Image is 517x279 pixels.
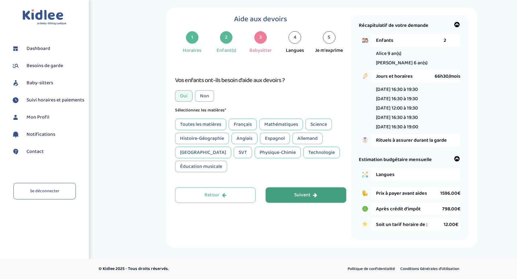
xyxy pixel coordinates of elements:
img: profil.svg [11,113,20,122]
a: Baby-sitters [11,78,84,88]
span: 12.00€ [444,221,458,228]
a: Besoins de garde [11,61,84,71]
span: Besoins de garde [27,62,63,70]
div: 4 [289,31,301,44]
a: Notifications [11,130,84,139]
img: dashboard.svg [11,44,20,53]
div: Suivant [294,192,317,199]
div: 3 [254,31,267,44]
div: Langues [286,47,304,54]
p: © Kidlee 2025 - Tous droits réservés. [99,266,285,272]
span: Après crédit d’impôt [376,205,442,213]
span: Notifications [27,131,55,138]
div: Non [195,90,214,102]
img: hand_clock.png [359,70,371,82]
div: Technologie [303,147,340,158]
h1: Aide aux devoirs [175,15,346,23]
h1: Vos enfants ont-ils besoin d'aide aux devoirs ? [175,75,346,85]
span: [PERSON_NAME] 6 an(s) [376,59,427,67]
img: activities.png [359,168,371,181]
span: Récapitulatif de votre demande [359,22,428,29]
a: Mon Profil [11,113,84,122]
img: suivihoraire.svg [11,95,20,105]
div: Histoire-Géographie [175,133,229,144]
div: Physique-Chimie [255,147,301,158]
a: Suivi horaires et paiements [11,95,84,105]
div: Horaires [183,47,201,54]
div: Retour [204,192,226,199]
img: contact.svg [11,147,20,156]
a: Politique de confidentialité [345,265,397,273]
span: Contact [27,148,44,155]
li: [DATE] 16:30 à 19:30 [376,86,418,93]
img: logo.svg [22,9,66,25]
button: Suivant [266,187,346,203]
div: Anglais [232,133,257,144]
span: 66h30/mois [435,72,461,80]
img: besoin.svg [11,61,20,71]
a: Conditions Générales d’Utilisation [398,265,461,273]
img: credit_impot.PNG [359,203,371,215]
div: Enfant(s) [217,47,236,54]
span: Rituels à assurer durant la garde [376,136,461,144]
span: Alice 9 an(s) [376,50,401,57]
img: star.png [359,218,371,231]
div: Espagnol [260,133,290,144]
img: babysitters.svg [11,78,20,88]
span: 798.00€ [442,205,461,213]
div: Toutes les matières [175,119,226,130]
span: Dashboard [27,45,50,52]
img: boy_girl.png [359,34,371,46]
div: Je m'exprime [315,47,343,54]
img: hand_to_do_list.png [359,134,371,146]
div: 1 [186,31,198,44]
span: Mon Profil [27,114,49,121]
div: Babysitter [249,47,272,54]
span: Langues [376,171,444,179]
span: Prix à payer avant aides [376,189,440,197]
div: Science [305,119,332,130]
span: Estimation budgétaire mensuelle [359,156,432,164]
span: 2 [444,37,446,44]
div: Français [229,119,257,130]
div: 2 [220,31,232,44]
img: notification.svg [11,130,20,139]
a: Contact [11,147,84,156]
img: coins.png [359,187,371,199]
button: Retour [175,187,256,203]
li: [DATE] 16:30 à 19:30 [376,95,418,103]
a: Se déconnecter [13,183,76,199]
span: Enfants [376,37,444,44]
div: 5 [323,31,335,44]
span: Baby-sitters [27,79,53,87]
li: [DATE] 12:00 à 19:30 [376,104,418,112]
div: Oui [175,90,193,102]
span: Soit un tarif horaire de : [376,221,444,228]
span: 1596.00€ [440,189,461,197]
div: Éducation musicale [175,161,227,172]
p: Sélectionnez les matières* [175,107,346,114]
a: Dashboard [11,44,84,53]
div: SVT [234,147,252,158]
span: Suivi horaires et paiements [27,96,84,104]
div: Mathématiques [259,119,303,130]
div: [GEOGRAPHIC_DATA] [175,147,231,158]
span: Jours et horaires [376,72,435,80]
div: Allemand [292,133,323,144]
li: [DATE] 16:30 à 19:00 [376,123,418,131]
li: [DATE] 16:30 à 19:30 [376,114,418,121]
